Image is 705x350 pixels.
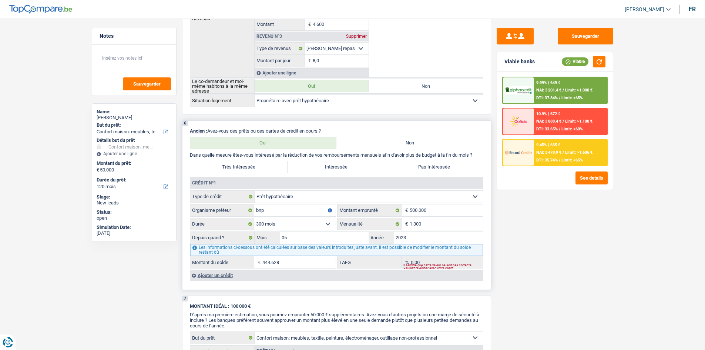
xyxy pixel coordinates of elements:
label: Montant par jour [255,55,305,67]
div: Il semble que cette valeur ne soit pas correcte. Veuillez revérifier avec votre client. [403,265,483,268]
div: Supprimer [344,34,369,39]
div: Ajouter un crédit [190,270,483,281]
div: [PERSON_NAME] [97,115,172,121]
label: Montant du solde [190,256,254,268]
a: [PERSON_NAME] [619,3,671,16]
label: Intéressée [288,161,385,173]
span: DTI: 37.84% [536,96,558,100]
label: Année [369,232,394,244]
span: % [402,256,411,268]
div: Stage: [97,194,172,200]
label: Type de crédit [190,191,255,203]
span: Limit: <65% [561,158,583,163]
label: Durée du prêt: [97,177,170,183]
div: Ajouter une ligne [255,68,369,77]
span: € [97,167,99,173]
span: / [559,127,560,131]
label: Mois [255,232,280,244]
button: Sauvegarder [558,28,613,44]
span: € [254,256,262,268]
div: 6 [182,121,188,126]
div: open [97,215,172,221]
label: Oui [190,137,337,149]
div: Détails but du prêt [97,137,172,143]
span: Limit: >1.000 € [565,88,592,93]
input: AAAA [394,232,483,244]
div: [DATE] [97,230,172,236]
span: Limit: <65% [561,96,583,100]
label: Non [336,137,483,149]
span: € [305,55,313,67]
span: / [559,96,560,100]
div: 7 [182,296,188,301]
label: Montant emprunté [338,204,402,216]
span: Limit: >1.606 € [565,150,592,155]
span: NAI: 3 201,4 € [536,88,561,93]
div: Name: [97,109,172,115]
span: [PERSON_NAME] [625,6,664,13]
span: DTI: 33.65% [536,127,558,131]
span: Limit: <60% [561,127,583,131]
button: See details [575,171,608,184]
span: € [402,218,410,230]
th: Situation logement [190,94,254,107]
label: Organisme prêteur [190,204,254,216]
div: 10.9% | 672 € [536,111,560,116]
span: Sauvegarder [133,81,161,86]
span: / [559,158,560,163]
div: Viable banks [504,59,535,65]
label: TAEG [338,256,402,268]
span: / [563,119,564,124]
div: Revenu nº3 [255,34,284,39]
div: New leads [97,200,172,206]
th: Le co-demandeur et moi-même habitons à la même adresse [190,79,254,93]
span: / [563,150,564,155]
div: Viable [562,57,588,66]
label: Pas Intéressée [385,161,483,173]
img: AlphaCredit [505,86,532,95]
p: Avez-vous des prêts ou des cartes de crédit en cours ? [190,128,483,134]
input: MM [280,232,369,244]
label: Type de revenus [255,43,305,54]
div: fr [689,6,696,13]
img: Cofidis [505,114,532,128]
label: Oui [255,80,369,92]
span: MONTANT IDÉAL : 100 000 € [190,303,251,309]
span: NAI: 3 478,9 € [536,150,561,155]
h5: Notes [100,33,169,39]
div: 9.99% | 649 € [536,80,560,85]
label: Montant du prêt: [97,160,170,166]
button: Sauvegarder [123,77,171,90]
label: Depuis quand ? [190,232,255,244]
div: 9.45% | 635 € [536,143,560,147]
span: € [402,204,410,216]
label: Très Intéressée [190,161,288,173]
span: NAI: 3 888,4 € [536,119,561,124]
div: Simulation Date: [97,224,172,230]
div: Status: [97,209,172,215]
label: Montant [255,19,305,30]
p: Dans quelle mesure êtes-vous intéressé par la réduction de vos remboursements mensuels afin d'avo... [190,152,483,158]
label: Non [369,80,483,92]
div: Les informations ci-dessous ont été calculées sur base des valeurs introduites juste avant. Il es... [190,244,483,256]
span: / [563,88,564,93]
span: Ancien : [190,128,207,134]
div: Crédit nº1 [190,181,218,185]
label: Durée [190,218,254,230]
label: Mensualité [338,218,402,230]
span: DTI: 35.74% [536,158,558,163]
img: TopCompare Logo [9,5,72,14]
label: But du prêt: [97,122,170,128]
label: But du prêt [190,332,255,344]
span: D’après ma première estimation, vous pourriez emprunter 50 000 € supplémentaires. Avez-vous d’aut... [190,312,479,329]
span: € [305,19,313,30]
div: Ajouter une ligne [97,151,172,156]
img: Record Credits [505,146,532,159]
span: Limit: >1.100 € [565,119,592,124]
